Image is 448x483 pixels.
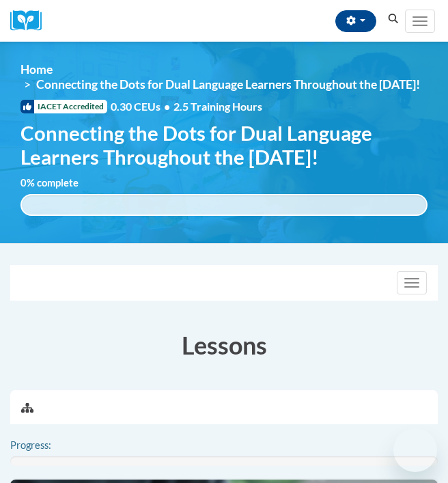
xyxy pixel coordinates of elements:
[20,62,53,77] a: Home
[20,100,107,113] span: IACET Accredited
[335,10,376,32] button: Account Settings
[10,438,89,453] label: Progress:
[173,100,262,113] span: 2.5 Training Hours
[393,428,437,472] iframe: Button to launch messaging window
[164,100,170,113] span: •
[20,176,99,191] label: % complete
[36,77,420,92] span: Connecting the Dots for Dual Language Learners Throughout the [DATE]!
[20,121,428,169] span: Connecting the Dots for Dual Language Learners Throughout the [DATE]!
[10,10,51,31] img: Logo brand
[383,11,404,27] button: Search
[20,177,27,189] span: 0
[10,328,438,362] h3: Lessons
[10,10,51,31] a: Cox Campus
[111,99,173,114] span: 0.30 CEUs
